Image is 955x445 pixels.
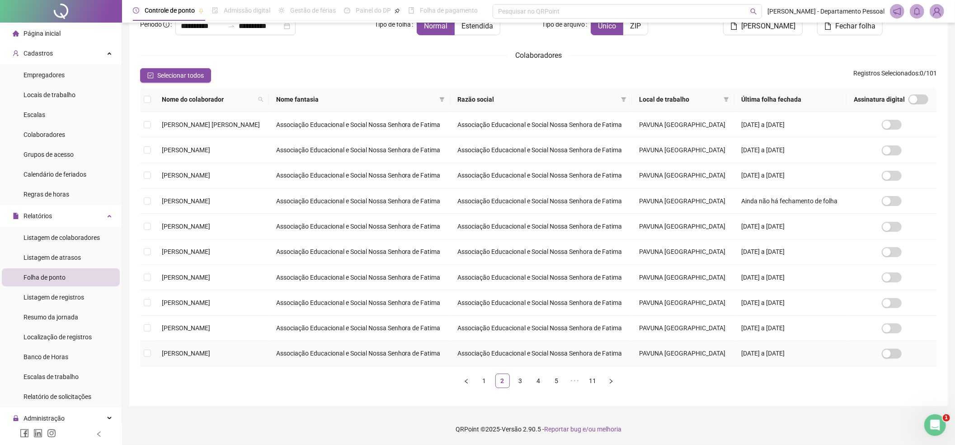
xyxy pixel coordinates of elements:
span: sun [278,7,285,14]
a: 2 [496,374,509,388]
span: [PERSON_NAME] [162,350,210,357]
span: filter [621,97,626,102]
span: instagram [47,429,56,438]
li: 1 [477,374,492,388]
td: PAVUNA [GEOGRAPHIC_DATA] [632,214,734,239]
li: Próxima página [604,374,618,388]
span: bell [913,7,921,15]
span: Folha de ponto [24,274,66,281]
a: 3 [514,374,527,388]
td: Associação Educacional e Social Nossa Senhora de Fatima [450,341,632,366]
span: file-done [212,7,218,14]
span: Controle de ponto [145,7,195,14]
span: Colaboradores [24,131,65,138]
span: Registros Selecionados [853,70,918,77]
td: [DATE] a [DATE] [734,163,847,188]
span: Gestão de férias [290,7,336,14]
span: Razão social [457,94,617,104]
button: left [459,374,474,388]
span: pushpin [198,8,204,14]
span: filter [619,93,628,106]
td: PAVUNA [GEOGRAPHIC_DATA] [632,188,734,214]
button: Fechar folha [817,17,883,35]
span: Tipo de arquivo [542,19,585,29]
span: filter [724,97,729,102]
a: 4 [532,374,546,388]
span: Escalas de trabalho [24,373,79,380]
li: 11 [586,374,600,388]
span: Listagem de colaboradores [24,234,100,241]
span: Nome do colaborador [162,94,254,104]
span: [PERSON_NAME] [162,223,210,230]
span: Nome fantasia [276,94,436,104]
button: right [604,374,618,388]
span: 1 [943,414,950,422]
td: Associação Educacional e Social Nossa Senhora de Fatima [450,316,632,341]
button: [PERSON_NAME] [723,17,803,35]
li: 5 [550,374,564,388]
span: Versão [502,426,522,433]
td: PAVUNA [GEOGRAPHIC_DATA] [632,341,734,366]
span: Cadastros [24,50,53,57]
span: [PERSON_NAME] [162,324,210,332]
th: Última folha fechada [734,87,847,112]
span: search [256,93,265,106]
span: file [824,23,832,30]
span: Regras de horas [24,191,69,198]
td: Associação Educacional e Social Nossa Senhora de Fatima [269,239,451,265]
span: Período [140,21,162,28]
span: [PERSON_NAME] [162,248,210,255]
td: Associação Educacional e Social Nossa Senhora de Fatima [450,290,632,315]
td: PAVUNA [GEOGRAPHIC_DATA] [632,265,734,290]
td: Associação Educacional e Social Nossa Senhora de Fatima [450,188,632,214]
td: [DATE] a [DATE] [734,341,847,366]
span: [PERSON_NAME] [162,274,210,281]
span: linkedin [33,429,42,438]
td: Associação Educacional e Social Nossa Senhora de Fatima [269,290,451,315]
span: Locais de trabalho [24,91,75,98]
span: left [96,431,102,437]
span: Assinatura digital [854,94,905,104]
td: PAVUNA [GEOGRAPHIC_DATA] [632,112,734,137]
td: [DATE] a [DATE] [734,316,847,341]
button: Selecionar todos [140,68,211,83]
span: ••• [568,374,582,388]
span: right [608,379,614,384]
td: Associação Educacional e Social Nossa Senhora de Fatima [269,214,451,239]
span: file [13,213,19,219]
a: 1 [478,374,491,388]
span: Calendário de feriados [24,171,86,178]
td: Associação Educacional e Social Nossa Senhora de Fatima [450,265,632,290]
span: Resumo da jornada [24,314,78,321]
td: Associação Educacional e Social Nossa Senhora de Fatima [450,214,632,239]
span: [PERSON_NAME] [162,146,210,154]
span: Grupos de acesso [24,151,74,158]
span: dashboard [344,7,350,14]
span: ZIP [630,22,641,30]
li: 3 [513,374,528,388]
span: Normal [424,22,447,30]
span: Listagem de atrasos [24,254,81,261]
li: 2 [495,374,510,388]
span: Selecionar todos [157,70,204,80]
span: Fechar folha [835,21,875,32]
td: [DATE] a [DATE] [734,214,847,239]
span: facebook [20,429,29,438]
span: Relatório de solicitações [24,393,91,400]
img: 35656 [930,5,944,18]
span: [PERSON_NAME] [162,299,210,306]
span: Relatórios [24,212,52,220]
td: [DATE] a [DATE] [734,265,847,290]
span: Empregadores [24,71,65,79]
td: PAVUNA [GEOGRAPHIC_DATA] [632,137,734,163]
span: [PERSON_NAME] - Departamento Pessoal [767,6,884,16]
span: to [228,23,235,30]
span: lock [13,415,19,422]
span: search [750,8,757,15]
span: Painel do DP [356,7,391,14]
td: [DATE] a [DATE] [734,112,847,137]
span: clock-circle [133,7,139,14]
span: swap-right [228,23,235,30]
li: 5 próximas páginas [568,374,582,388]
